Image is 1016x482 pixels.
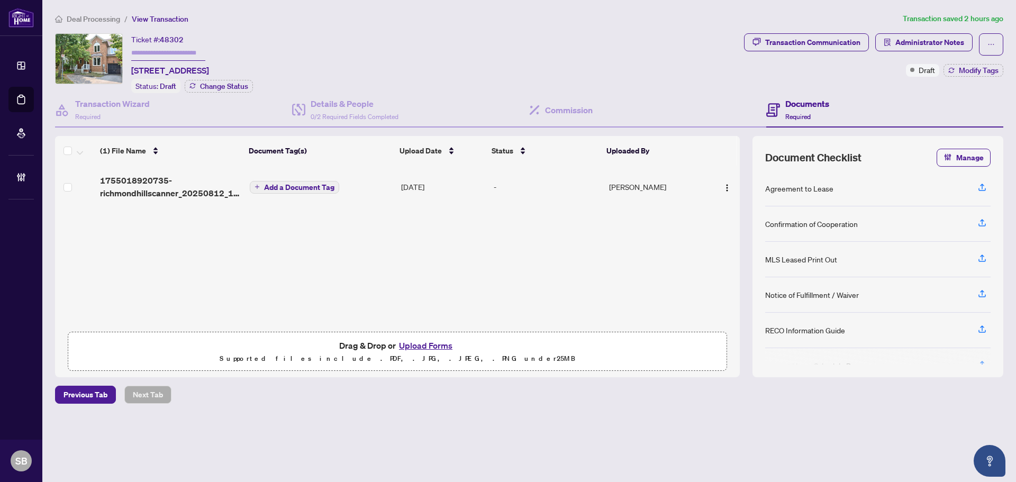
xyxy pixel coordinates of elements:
[55,386,116,404] button: Previous Tab
[8,8,34,28] img: logo
[884,39,891,46] span: solution
[160,81,176,91] span: Draft
[895,34,964,51] span: Administrator Notes
[494,181,601,193] div: -
[75,113,101,121] span: Required
[765,150,861,165] span: Document Checklist
[160,35,184,44] span: 48302
[131,33,184,46] div: Ticket #:
[63,386,107,403] span: Previous Tab
[96,136,245,166] th: (1) File Name
[311,113,398,121] span: 0/2 Required Fields Completed
[244,136,395,166] th: Document Tag(s)
[255,184,260,189] span: plus
[605,166,707,208] td: [PERSON_NAME]
[250,181,339,194] button: Add a Document Tag
[744,33,869,51] button: Transaction Communication
[185,80,253,93] button: Change Status
[339,339,456,352] span: Drag & Drop or
[719,178,736,195] button: Logo
[124,13,128,25] li: /
[765,218,858,230] div: Confirmation of Cooperation
[956,149,984,166] span: Manage
[68,332,727,371] span: Drag & Drop orUpload FormsSupported files include .PDF, .JPG, .JPEG, .PNG under25MB
[765,253,837,265] div: MLS Leased Print Out
[765,183,833,194] div: Agreement to Lease
[15,453,28,468] span: SB
[400,145,442,157] span: Upload Date
[250,180,339,194] button: Add a Document Tag
[944,64,1003,77] button: Modify Tags
[765,324,845,336] div: RECO Information Guide
[903,13,1003,25] article: Transaction saved 2 hours ago
[723,184,731,192] img: Logo
[55,15,62,23] span: home
[974,445,1005,477] button: Open asap
[311,97,398,110] h4: Details & People
[124,386,171,404] button: Next Tab
[785,97,829,110] h4: Documents
[131,79,180,93] div: Status:
[875,33,973,51] button: Administrator Notes
[492,145,513,157] span: Status
[397,166,489,208] td: [DATE]
[75,97,150,110] h4: Transaction Wizard
[131,64,209,77] span: [STREET_ADDRESS]
[264,184,334,191] span: Add a Document Tag
[545,104,593,116] h4: Commission
[937,149,991,167] button: Manage
[765,289,859,301] div: Notice of Fulfillment / Waiver
[602,136,704,166] th: Uploaded By
[785,113,811,121] span: Required
[56,34,122,84] img: IMG-N12322715_1.jpg
[395,136,487,166] th: Upload Date
[132,14,188,24] span: View Transaction
[100,174,241,199] span: 1755018920735-richmondhillscanner_20250812_131155.pdf
[987,41,995,48] span: ellipsis
[765,34,860,51] div: Transaction Communication
[919,64,935,76] span: Draft
[100,145,146,157] span: (1) File Name
[67,14,120,24] span: Deal Processing
[959,67,999,74] span: Modify Tags
[487,136,603,166] th: Status
[75,352,720,365] p: Supported files include .PDF, .JPG, .JPEG, .PNG under 25 MB
[200,83,248,90] span: Change Status
[396,339,456,352] button: Upload Forms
